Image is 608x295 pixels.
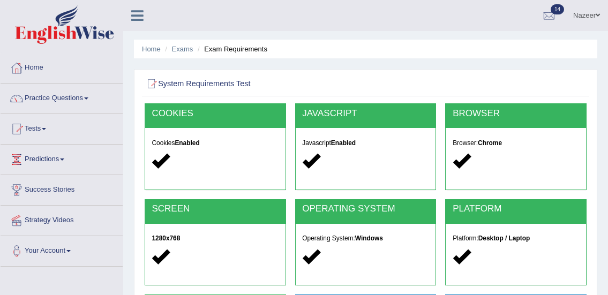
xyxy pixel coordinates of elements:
[1,84,123,110] a: Practice Questions
[1,53,123,80] a: Home
[453,235,579,242] h5: Platform:
[478,139,502,147] strong: Chrome
[152,109,278,119] h2: COOKIES
[195,44,267,54] li: Exam Requirements
[145,77,419,91] h2: System Requirements Test
[355,235,383,242] strong: Windows
[175,139,199,147] strong: Enabled
[302,109,429,119] h2: JAVASCRIPT
[152,235,180,242] strong: 1280x768
[142,45,161,53] a: Home
[1,175,123,202] a: Success Stories
[302,140,429,147] h5: Javascript
[172,45,193,53] a: Exams
[152,140,278,147] h5: Cookies
[152,204,278,214] h2: SCREEN
[453,109,579,119] h2: BROWSER
[453,140,579,147] h5: Browser:
[1,114,123,141] a: Tests
[1,145,123,171] a: Predictions
[453,204,579,214] h2: PLATFORM
[302,235,429,242] h5: Operating System:
[1,236,123,263] a: Your Account
[551,4,564,14] span: 14
[478,235,530,242] strong: Desktop / Laptop
[302,204,429,214] h2: OPERATING SYSTEM
[1,206,123,232] a: Strategy Videos
[331,139,356,147] strong: Enabled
